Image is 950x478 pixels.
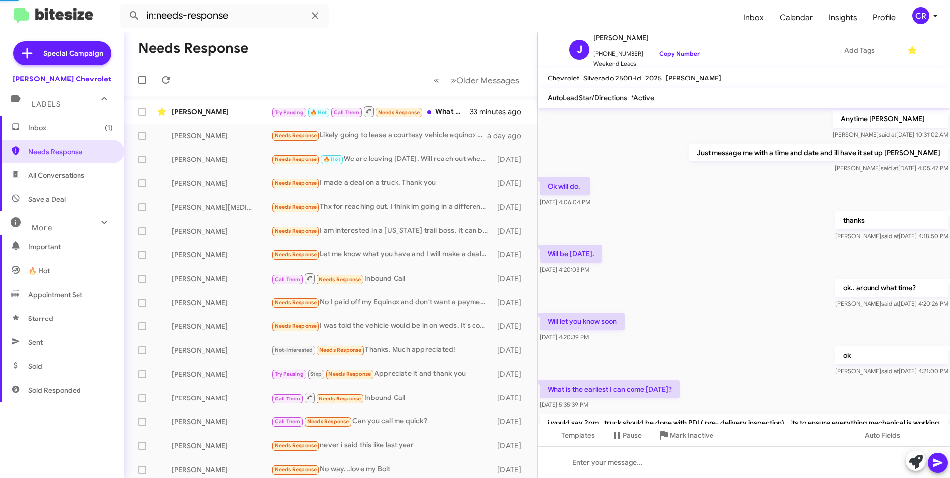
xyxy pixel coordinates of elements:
span: [PERSON_NAME] [DATE] 4:20:26 PM [835,300,948,307]
span: Sent [28,337,43,347]
a: Special Campaign [13,41,111,65]
span: Needs Response [307,418,349,425]
div: [DATE] [493,202,529,212]
span: Chevrolet [548,74,579,82]
button: Templates [538,426,603,444]
button: Mark Inactive [650,426,721,444]
span: Needs Response [378,109,420,116]
button: CR [904,7,939,24]
a: Profile [865,3,904,32]
div: We are leaving [DATE]. Will reach out when we return. [271,154,493,165]
span: Add Tags [844,41,875,59]
span: J [577,42,582,58]
span: Sold [28,361,42,371]
span: Weekend Leads [593,59,700,69]
div: never i said this like last year [271,440,493,451]
span: [PERSON_NAME] [DATE] 10:31:02 AM [833,131,948,138]
span: Silverado 2500Hd [583,74,641,82]
span: « [434,74,439,86]
span: [DATE] 4:06:04 PM [540,198,590,206]
span: Appointment Set [28,290,82,300]
h1: Needs Response [138,40,248,56]
div: Inbound Call [271,392,493,404]
span: Sold Responded [28,385,81,395]
div: [DATE] [493,417,529,427]
span: Needs Response [328,371,371,377]
span: said at [881,300,899,307]
p: Will let you know soon [540,313,625,330]
div: [PERSON_NAME] [172,298,271,308]
span: Stop [310,371,322,377]
p: Just message me with a time and date and ill have it set up [PERSON_NAME] [689,144,948,161]
span: [DATE] 5:35:39 PM [540,401,588,408]
div: [PERSON_NAME] [172,369,271,379]
span: Not-Interested [275,347,313,353]
div: Thanks. Much appreciated! [271,344,493,356]
div: I made a deal on a truck. Thank you [271,177,493,189]
span: Labels [32,100,61,109]
span: [PHONE_NUMBER] [593,44,700,59]
div: [PERSON_NAME][MEDICAL_DATA] [172,202,271,212]
span: [PERSON_NAME] [593,32,700,44]
span: Special Campaign [43,48,103,58]
span: Save a Deal [28,194,66,204]
button: Pause [603,426,650,444]
span: Needs Response [319,347,362,353]
div: [DATE] [493,178,529,188]
span: Try Pausing [275,109,304,116]
span: » [451,74,456,86]
div: [PERSON_NAME] [172,226,271,236]
div: [PERSON_NAME] [172,441,271,451]
span: 🔥 Hot [28,266,50,276]
span: Call Them [275,396,301,402]
p: What is the earliest I can come [DATE]? [540,380,680,398]
a: Insights [821,3,865,32]
div: [DATE] [493,345,529,355]
span: said at [879,131,896,138]
span: [DATE] 4:20:03 PM [540,266,589,273]
div: [PERSON_NAME] Chevrolet [13,74,111,84]
div: [PERSON_NAME] [172,274,271,284]
span: Needs Response [275,251,317,258]
div: What was the website, please? [271,105,470,118]
span: *Active [631,93,654,102]
div: [PERSON_NAME] [172,250,271,260]
div: Thx for reaching out. I think im going in a different direction. I test drove the ZR2, and it fel... [271,201,493,213]
span: Try Pausing [275,371,304,377]
span: 🔥 Hot [323,156,340,162]
div: [DATE] [493,369,529,379]
div: I was told the vehicle would be in on weds. It's coming from the fulfillment center. [271,320,493,332]
span: Needs Response [275,442,317,449]
p: i would say 2pm.. truck should be done with PDI ( pre- delivery inspection) .. its to ensure ever... [540,414,948,442]
span: Mark Inactive [670,426,713,444]
span: Starred [28,314,53,323]
div: Let me know what you have and I will make a deal over the phone [271,249,493,260]
span: Needs Response [275,299,317,306]
div: [DATE] [493,274,529,284]
div: [DATE] [493,298,529,308]
span: Templates [546,426,595,444]
div: [DATE] [493,393,529,403]
a: Copy Number [647,50,700,57]
div: [PERSON_NAME] [172,393,271,403]
span: Needs Response [275,466,317,473]
span: Needs Response [275,132,317,139]
input: Search [120,4,329,28]
span: All Conversations [28,170,84,180]
div: [DATE] [493,321,529,331]
p: thanks [835,211,948,229]
div: a day ago [487,131,529,141]
div: [DATE] [493,250,529,260]
nav: Page navigation example [428,70,525,90]
div: [PERSON_NAME] [172,107,271,117]
span: AutoLeadStar/Directions [548,93,627,102]
span: Needs Response [319,396,361,402]
span: 2025 [645,74,662,82]
p: Ok will do. [540,177,590,195]
div: [DATE] [493,441,529,451]
span: Call Them [275,418,301,425]
div: I am interested in a [US_STATE] trail boss. It can be a 24-26. Not sure if I want to lease or buy... [271,225,493,237]
span: Call Them [334,109,360,116]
